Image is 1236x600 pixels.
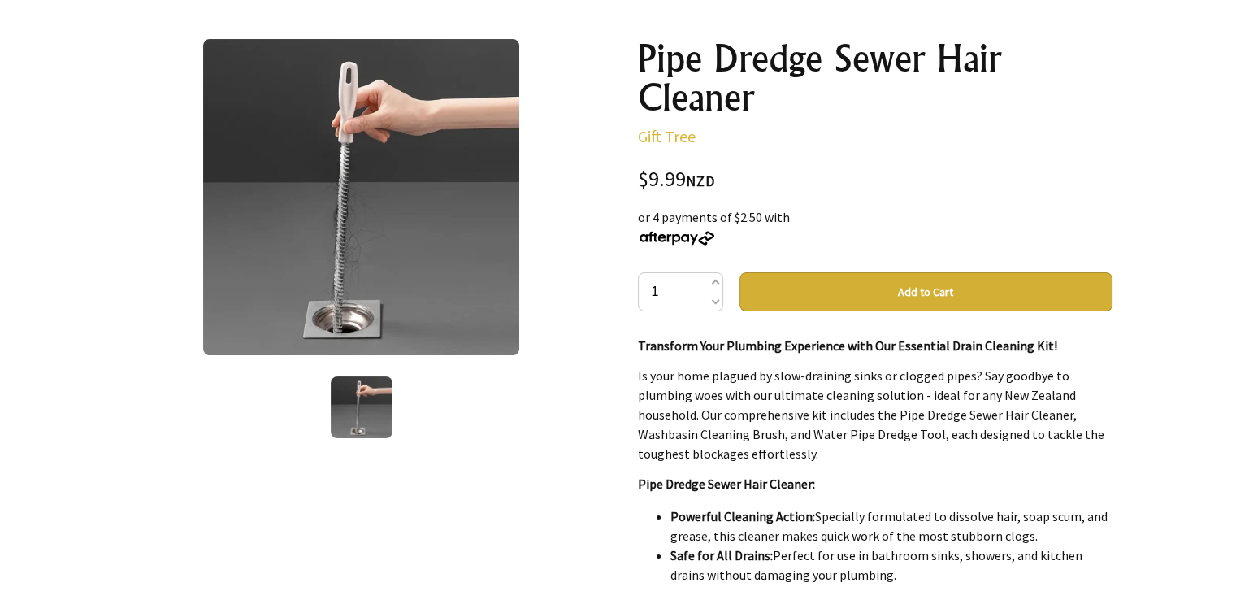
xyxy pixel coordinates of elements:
[670,546,1112,585] li: Perfect for use in bathroom sinks, showers, and kitchen drains without damaging your plumbing.
[203,39,519,355] img: Pipe Dredge Sewer Hair Cleaner
[670,507,1112,546] li: Specially formulated to dissolve hair, soap scum, and grease, this cleaner makes quick work of th...
[638,169,1112,191] div: $9.99
[638,231,716,246] img: Afterpay
[638,126,696,146] a: Gift Tree
[638,476,815,492] strong: Pipe Dredge Sewer Hair Cleaner:
[638,337,1057,354] strong: Transform Your Plumbing Experience with Our Essential Drain Cleaning Kit!
[739,272,1112,311] button: Add to Cart
[331,376,392,438] img: Pipe Dredge Sewer Hair Cleaner
[670,547,773,563] strong: Safe for All Drains:
[638,39,1112,117] h1: Pipe Dredge Sewer Hair Cleaner
[638,207,1112,246] div: or 4 payments of $2.50 with
[670,508,815,524] strong: Powerful Cleaning Action:
[686,172,715,190] span: NZD
[638,366,1112,463] p: Is your home plagued by slow-draining sinks or clogged pipes? Say goodbye to plumbing woes with o...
